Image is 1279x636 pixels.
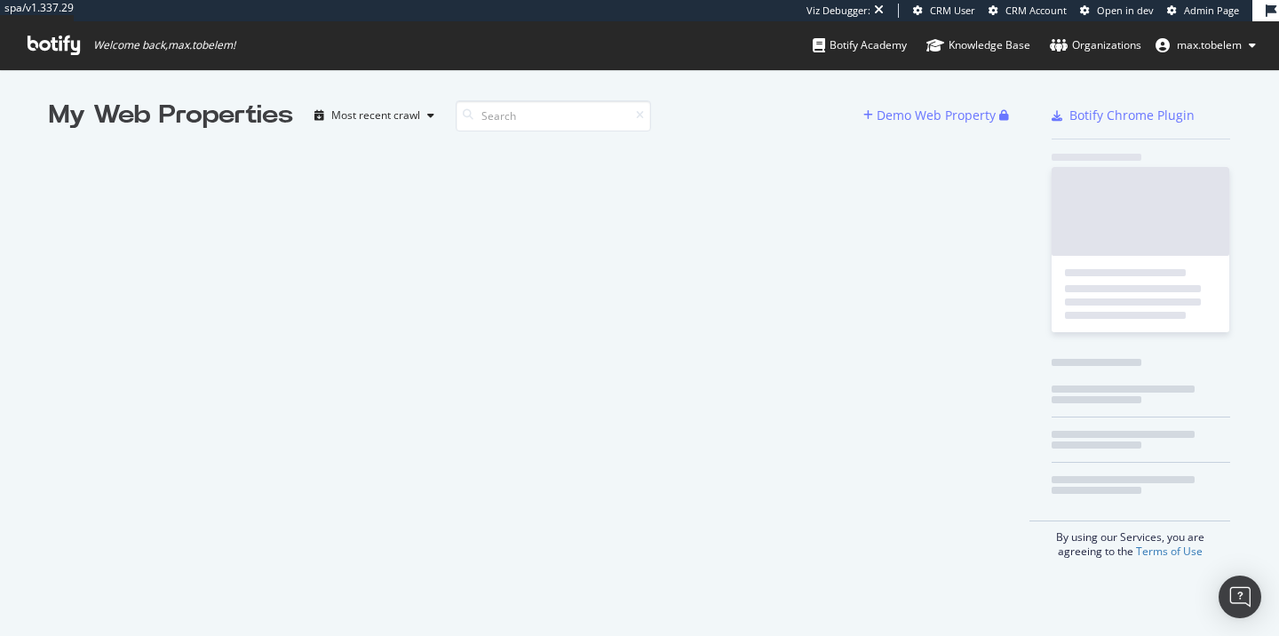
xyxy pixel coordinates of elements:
div: Demo Web Property [877,107,996,124]
div: Viz Debugger: [806,4,870,18]
div: My Web Properties [49,98,293,133]
div: Open Intercom Messenger [1219,576,1261,618]
div: Organizations [1050,36,1141,54]
button: Demo Web Property [863,101,999,130]
span: Welcome back, max.tobelem ! [93,38,235,52]
a: Demo Web Property [863,107,999,123]
span: Admin Page [1184,4,1239,17]
span: CRM Account [1005,4,1067,17]
a: CRM Account [989,4,1067,18]
a: Botify Chrome Plugin [1052,107,1195,124]
span: max.tobelem [1177,37,1242,52]
a: Organizations [1050,21,1141,69]
a: CRM User [913,4,975,18]
div: Botify Academy [813,36,907,54]
div: Botify Chrome Plugin [1069,107,1195,124]
a: Terms of Use [1136,544,1203,559]
span: Open in dev [1097,4,1154,17]
a: Open in dev [1080,4,1154,18]
div: By using our Services, you are agreeing to the [1029,521,1230,559]
div: Most recent crawl [331,110,420,121]
input: Search [456,100,651,131]
span: CRM User [930,4,975,17]
a: Knowledge Base [926,21,1030,69]
div: Knowledge Base [926,36,1030,54]
a: Botify Academy [813,21,907,69]
button: Most recent crawl [307,101,441,130]
a: Admin Page [1167,4,1239,18]
button: max.tobelem [1141,31,1270,60]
